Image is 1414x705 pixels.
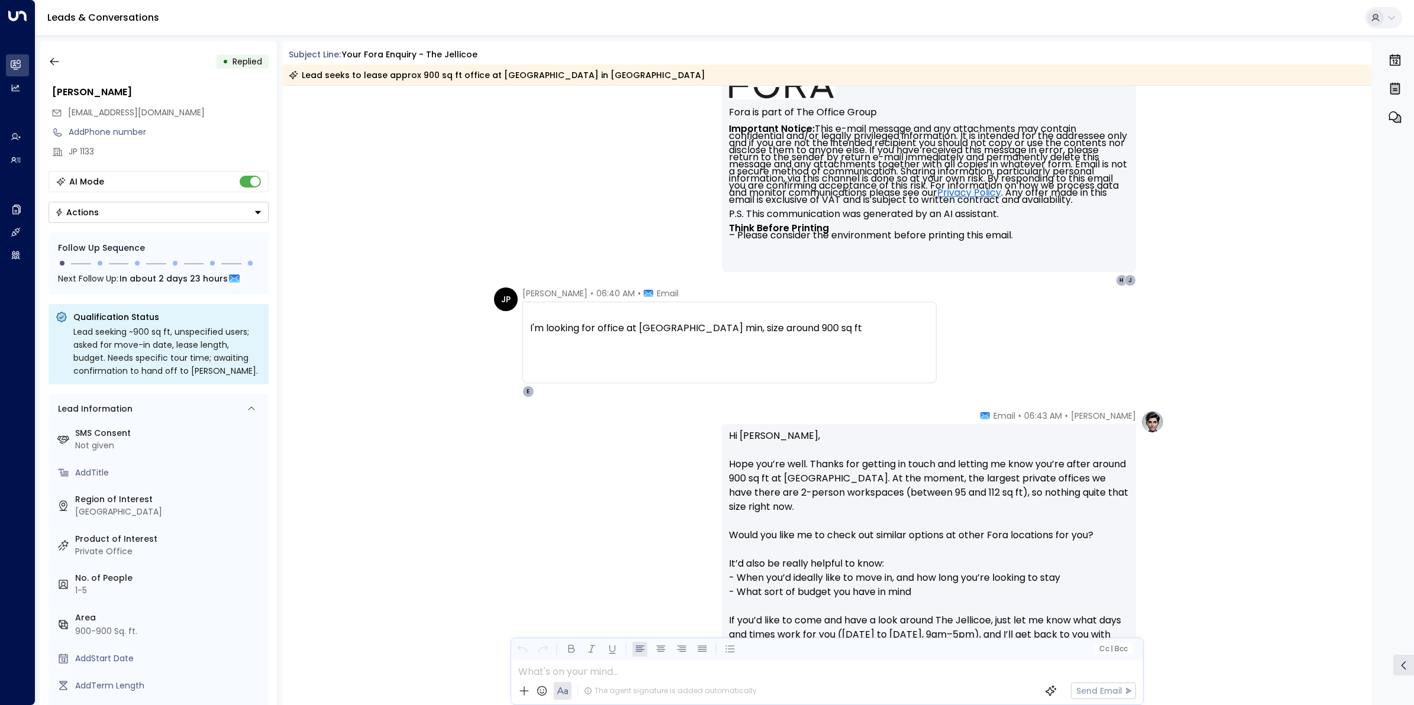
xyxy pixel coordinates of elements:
div: H [1116,274,1128,286]
div: Actions [55,207,99,218]
span: • [638,287,641,299]
div: I'm looking for office at [GEOGRAPHIC_DATA] min, size around 900 sq ft [530,321,929,364]
p: Qualification Status [73,311,262,323]
span: Subject Line: [289,48,341,60]
div: AddStart Date [75,652,264,665]
div: Lead seeking ~900 sq ft, unspecified users; asked for move-in date, lease length, budget. Needs s... [73,325,262,377]
div: Private Office [75,545,264,558]
div: Not given [75,439,264,452]
div: The agent signature is added automatically [584,685,757,696]
a: Privacy Policy [937,189,1001,196]
label: Region of Interest [75,493,264,506]
div: AI Mode [69,176,104,187]
div: 900-900 Sq. ft. [75,625,137,638]
div: 1-5 [75,584,264,597]
div: Next Follow Up: [58,272,259,285]
span: jamespinnerbbr+1133@gmail.com [68,106,205,119]
span: | [1110,645,1113,653]
label: Product of Interest [75,533,264,545]
div: [PERSON_NAME] [52,85,269,99]
div: AddPhone number [69,126,269,138]
div: Lead Information [54,403,133,415]
label: SMS Consent [75,427,264,439]
div: Lead seeks to lease approx 900 sq ft office at [GEOGRAPHIC_DATA] in [GEOGRAPHIC_DATA] [289,69,705,81]
div: AddTerm Length [75,680,264,692]
div: E [522,386,534,397]
img: AIorK4ysLkpAD1VLoJghiceWoVRmgk1XU2vrdoLkeDLGAFfv_vh6vnfJOA1ilUWLDOVq3gZTs86hLsHm3vG- [729,72,835,99]
button: Undo [515,642,530,657]
label: No. of People [75,572,264,584]
img: profile-logo.png [1141,410,1164,434]
div: Signature [729,12,1129,239]
font: This e-mail message and any attachments may contain confidential and/or legally privileged inform... [729,122,1129,242]
div: AddTitle [75,467,264,479]
button: Actions [49,202,269,223]
span: [PERSON_NAME] [1071,410,1136,422]
span: [PERSON_NAME] [522,287,587,299]
div: • [222,51,228,72]
strong: Think Before Printing [729,221,829,235]
span: [EMAIL_ADDRESS][DOMAIN_NAME] [68,106,205,118]
div: [GEOGRAPHIC_DATA] [75,506,264,518]
span: • [590,287,593,299]
span: 06:43 AM [1024,410,1062,422]
span: Email [993,410,1015,422]
div: JP 1133 [69,145,269,158]
div: J [1124,274,1136,286]
span: • [1018,410,1021,422]
span: • [1065,410,1068,422]
span: Replied [233,56,262,67]
button: Cc|Bcc [1094,643,1132,655]
span: Email [657,287,679,299]
strong: Important Notice: [729,122,815,135]
button: Redo [535,642,550,657]
p: Hi [PERSON_NAME], Hope you’re well. Thanks for getting in touch and letting me know you’re after ... [729,429,1129,698]
div: Button group with a nested menu [49,202,269,223]
div: Follow Up Sequence [58,242,259,254]
div: Your Fora Enquiry - The Jellicoe [342,48,477,61]
span: 06:40 AM [596,287,635,299]
span: Cc Bcc [1099,645,1127,653]
span: In about 2 days 23 hours [120,272,228,285]
a: Leads & Conversations [47,11,159,24]
div: JP [494,287,518,311]
label: Area [75,612,264,624]
font: Fora is part of The Office Group [729,105,877,119]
